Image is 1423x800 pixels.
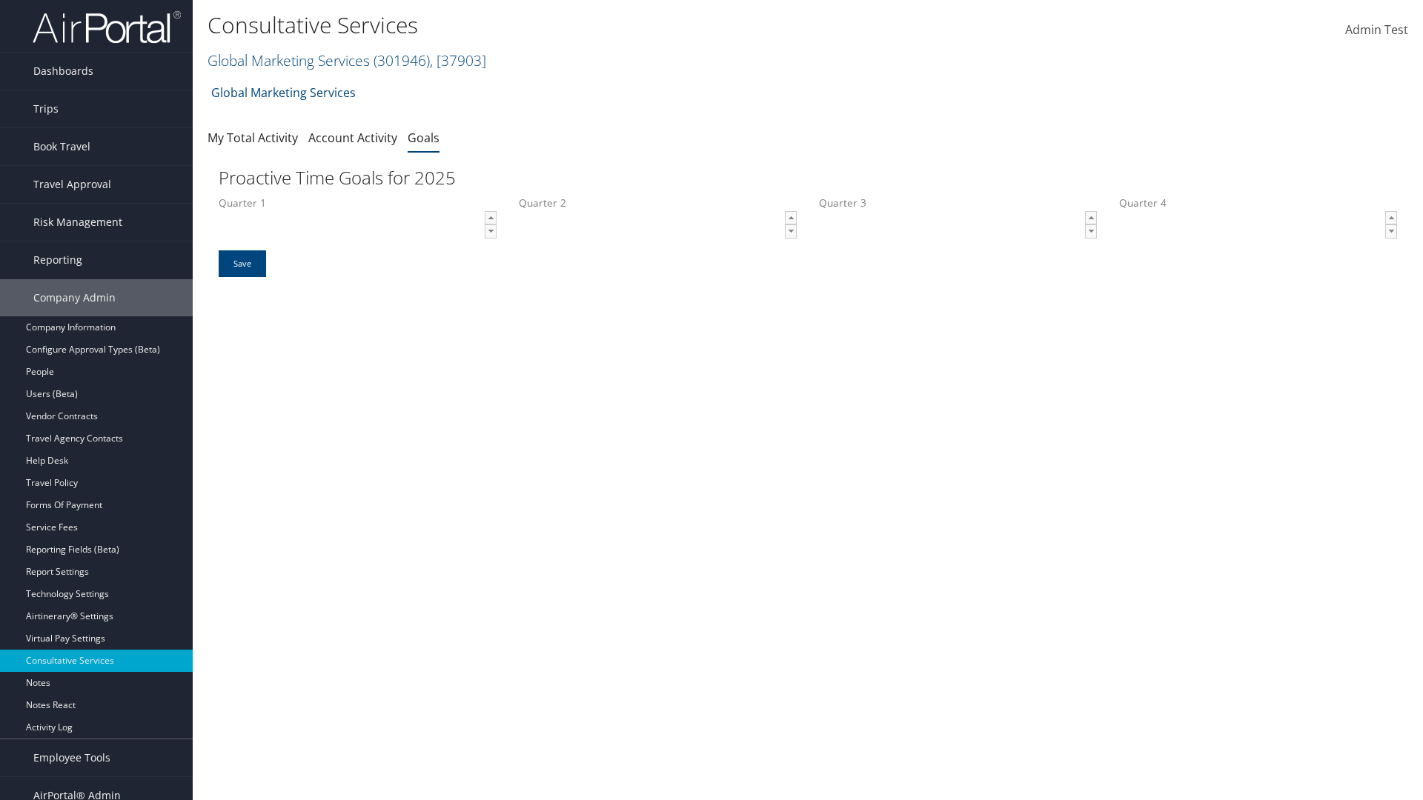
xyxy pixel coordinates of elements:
a: ▼ [485,224,497,239]
a: ▲ [1385,211,1397,225]
a: ▲ [1085,211,1097,225]
img: airportal-logo.png [33,10,181,44]
label: Quarter 4 [1119,196,1397,250]
h2: Proactive Time Goals for 2025 [219,165,1397,190]
span: ▲ [485,212,497,224]
a: ▼ [785,224,797,239]
label: Quarter 2 [519,196,797,250]
span: Trips [33,90,59,127]
span: ▼ [786,225,797,237]
span: Book Travel [33,128,90,165]
span: Risk Management [33,204,122,241]
a: ▲ [485,211,497,225]
span: ▼ [1386,225,1398,237]
a: Goals [408,130,439,146]
span: ▲ [786,212,797,224]
a: My Total Activity [208,130,298,146]
span: Employee Tools [33,739,110,776]
span: Admin Test [1345,21,1408,38]
span: ▲ [1086,212,1098,224]
span: Travel Approval [33,166,111,203]
label: Quarter 3 [819,196,1097,250]
span: Reporting [33,241,82,279]
a: Account Activity [308,130,397,146]
a: Global Marketing Services [211,78,356,107]
a: ▼ [1385,224,1397,239]
input: Save [219,250,266,277]
label: Quarter 1 [219,196,497,250]
a: Admin Test [1345,7,1408,53]
span: Dashboards [33,53,93,90]
span: , [ 37903 ] [430,50,486,70]
span: Company Admin [33,279,116,316]
span: ▲ [1386,212,1398,224]
span: ( 301946 ) [374,50,430,70]
a: ▲ [785,211,797,225]
h1: Consultative Services [208,10,1008,41]
span: ▼ [1086,225,1098,237]
a: Global Marketing Services [208,50,486,70]
a: ▼ [1085,224,1097,239]
span: ▼ [485,225,497,237]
